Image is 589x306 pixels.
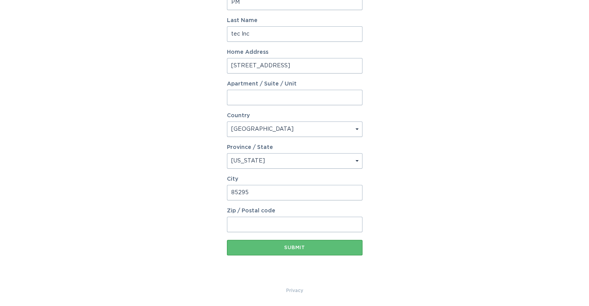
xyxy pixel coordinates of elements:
a: Privacy Policy & Terms of Use [286,286,303,295]
label: Province / State [227,145,273,150]
label: Apartment / Suite / Unit [227,81,362,87]
label: Country [227,113,250,118]
label: Home Address [227,50,362,55]
label: City [227,176,362,182]
button: Submit [227,240,362,255]
label: Zip / Postal code [227,208,362,214]
div: Submit [231,245,359,250]
label: Last Name [227,18,362,23]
